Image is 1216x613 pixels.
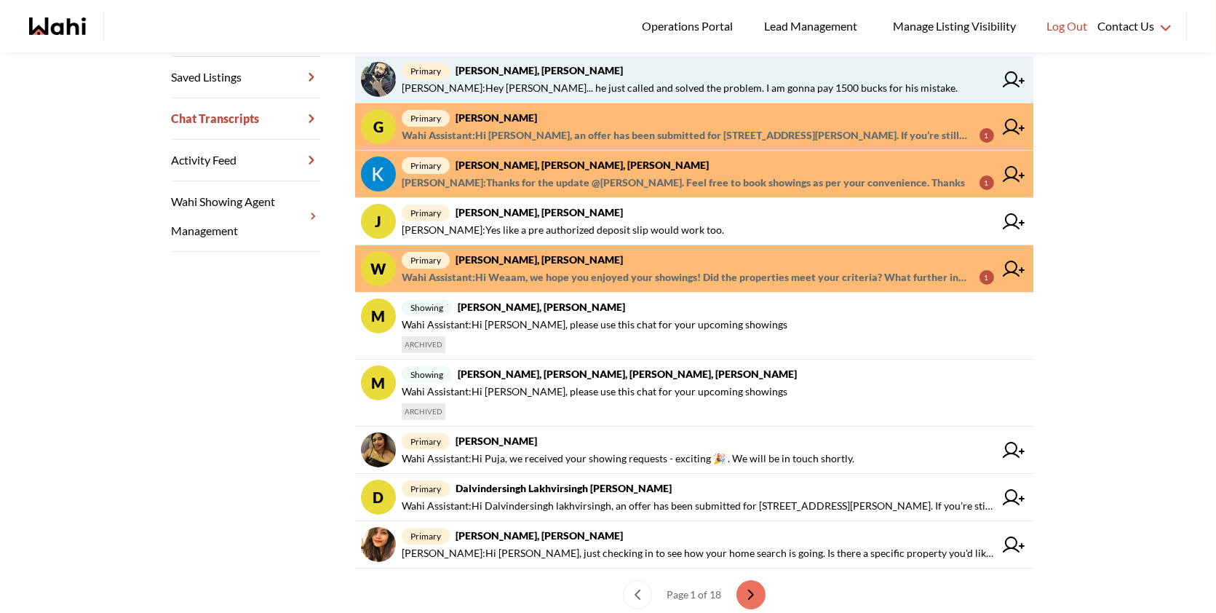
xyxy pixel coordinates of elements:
[361,204,396,239] div: J
[402,528,450,545] span: primary
[355,198,1033,245] a: Jprimary[PERSON_NAME], [PERSON_NAME][PERSON_NAME]:Yes like a pre authorized deposit slip would wo...
[889,17,1020,36] span: Manage Listing Visibility
[1046,17,1087,36] span: Log Out
[458,301,625,313] strong: [PERSON_NAME], [PERSON_NAME]
[361,365,396,400] div: M
[402,299,452,316] span: showing
[402,366,452,383] span: showing
[456,159,709,171] strong: [PERSON_NAME], [PERSON_NAME], [PERSON_NAME]
[402,336,445,353] span: ARCHIVED
[456,529,623,542] strong: [PERSON_NAME], [PERSON_NAME]
[402,110,450,127] span: primary
[402,497,994,515] span: Wahi Assistant : Hi Dalvindersingh lakhvirsingh, an offer has been submitted for [STREET_ADDRESS]...
[355,521,1033,569] a: primary[PERSON_NAME], [PERSON_NAME][PERSON_NAME]:Hi [PERSON_NAME], just checking in to see how yo...
[361,251,396,286] div: W
[355,103,1033,151] a: Gprimary[PERSON_NAME]Wahi Assistant:Hi [PERSON_NAME], an offer has been submitted for [STREET_ADD...
[29,17,86,35] a: Wahi homepage
[355,474,1033,521] a: DprimaryDalvindersingh Lakhvirsingh [PERSON_NAME]Wahi Assistant:Hi Dalvindersingh lakhvirsingh, a...
[456,206,623,218] strong: [PERSON_NAME], [PERSON_NAME]
[402,205,450,221] span: primary
[361,62,396,97] img: chat avatar
[361,109,396,144] div: G
[355,360,1033,427] a: Mshowing[PERSON_NAME], [PERSON_NAME], [PERSON_NAME], [PERSON_NAME]Wahi Assistant:Hi [PERSON_NAME]...
[355,427,1033,474] a: primary[PERSON_NAME]Wahi Assistant:Hi Puja, we received your showing requests - exciting 🎉 . We w...
[402,383,787,400] span: Wahi Assistant : Hi [PERSON_NAME], please use this chat for your upcoming showings
[172,140,320,181] a: Activity Feed
[361,432,396,467] img: chat avatar
[402,79,958,97] span: [PERSON_NAME] : Hey [PERSON_NAME]... he just called and solved the problem. I am gonna pay 1500 b...
[402,157,450,174] span: primary
[458,368,797,380] strong: [PERSON_NAME], [PERSON_NAME], [PERSON_NAME], [PERSON_NAME]
[361,157,396,191] img: chat avatar
[355,56,1033,103] a: primary[PERSON_NAME], [PERSON_NAME][PERSON_NAME]:Hey [PERSON_NAME]... he just called and solved t...
[361,527,396,562] img: chat avatar
[355,245,1033,293] a: Wprimary[PERSON_NAME], [PERSON_NAME]Wahi Assistant:Hi Weaam, we hope you enjoyed your showings! D...
[979,128,994,143] div: 1
[402,221,724,239] span: [PERSON_NAME] : Yes like a pre authorized deposit slip would work too.
[402,450,854,467] span: Wahi Assistant : Hi Puja, we received your showing requests - exciting 🎉 . We will be in touch sh...
[402,545,994,562] span: [PERSON_NAME] : Hi [PERSON_NAME], just checking in to see how your home search is going. Is there...
[456,435,537,447] strong: [PERSON_NAME]
[661,580,728,609] div: Page 1 of 18
[979,270,994,285] div: 1
[402,316,787,333] span: Wahi Assistant : Hi [PERSON_NAME], please use this chat for your upcoming showings
[979,175,994,190] div: 1
[402,252,450,269] span: primary
[402,480,450,497] span: primary
[402,403,445,420] span: ARCHIVED
[623,580,652,609] button: previous page
[402,127,968,144] span: Wahi Assistant : Hi [PERSON_NAME], an offer has been submitted for [STREET_ADDRESS][PERSON_NAME]....
[642,17,738,36] span: Operations Portal
[456,482,672,494] strong: Dalvindersingh Lakhvirsingh [PERSON_NAME]
[402,269,968,286] span: Wahi Assistant : Hi Weaam, we hope you enjoyed your showings! Did the properties meet your criter...
[361,480,396,515] div: D
[456,64,623,76] strong: [PERSON_NAME], [PERSON_NAME]
[355,151,1033,198] a: primary[PERSON_NAME], [PERSON_NAME], [PERSON_NAME][PERSON_NAME]:Thanks for the update @[PERSON_NA...
[402,63,450,79] span: primary
[456,253,623,266] strong: [PERSON_NAME], [PERSON_NAME]
[172,98,320,140] a: Chat Transcripts
[172,57,320,98] a: Saved Listings
[456,111,537,124] strong: [PERSON_NAME]
[736,580,766,609] button: next page
[361,298,396,333] div: M
[402,433,450,450] span: primary
[764,17,862,36] span: Lead Management
[402,174,965,191] span: [PERSON_NAME] : Thanks for the update @[PERSON_NAME]. Feel free to book showings as per your conv...
[355,293,1033,360] a: Mshowing[PERSON_NAME], [PERSON_NAME]Wahi Assistant:Hi [PERSON_NAME], please use this chat for you...
[172,181,320,252] a: Wahi Showing Agent Management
